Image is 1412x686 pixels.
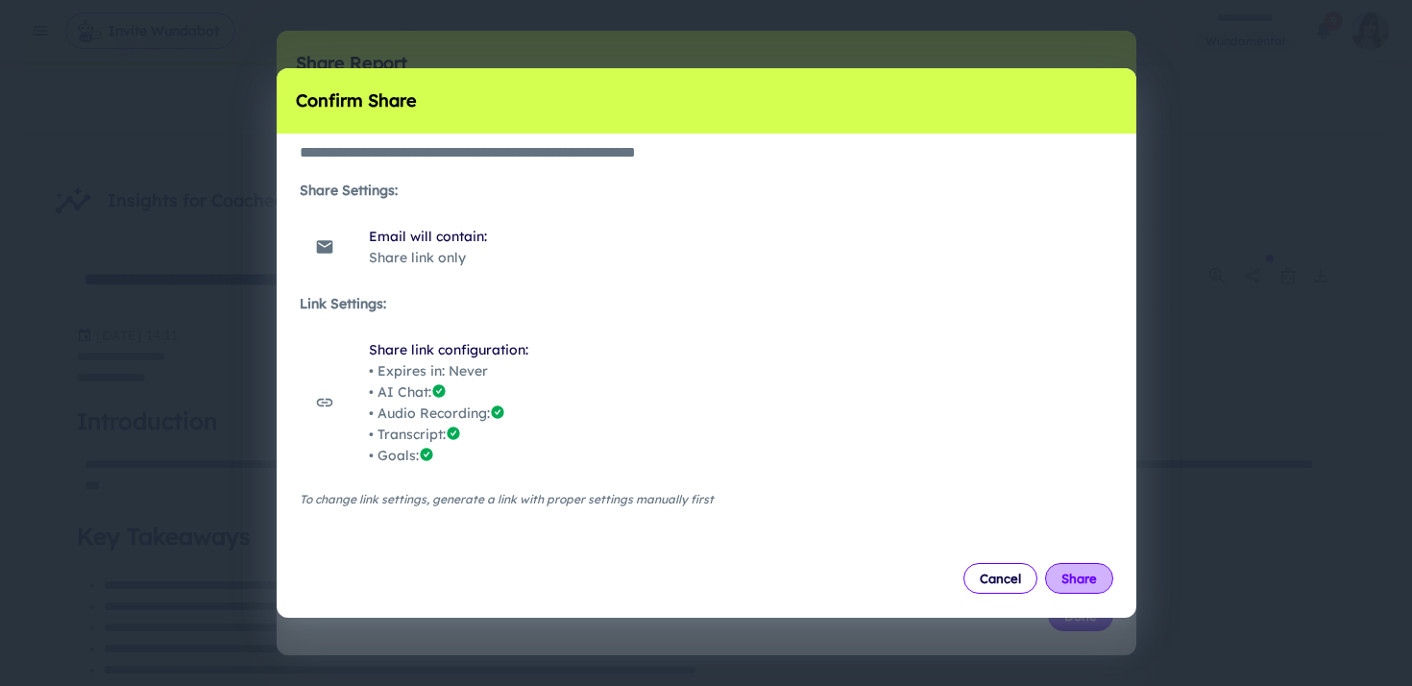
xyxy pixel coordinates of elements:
[369,247,1098,268] p: Share link only
[963,563,1037,594] button: Cancel
[300,293,1113,314] h6: Link Settings:
[369,339,1098,360] span: Share link configuration:
[369,226,1098,247] span: Email will contain:
[277,68,1136,134] h2: Confirm Share
[300,180,1113,201] h6: Share Settings:
[369,360,1098,466] span: • Expires in: Never • AI Chat: • Audio Recording: • Transcript: • Goals:
[300,491,1113,508] span: To change link settings, generate a link with proper settings manually first
[1045,563,1113,594] button: Share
